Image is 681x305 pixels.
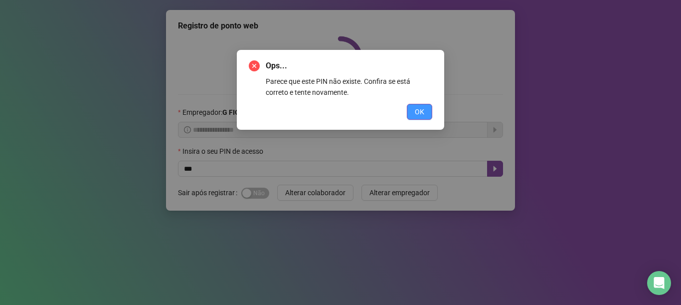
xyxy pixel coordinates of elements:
div: Parece que este PIN não existe. Confira se está correto e tente novamente. [266,76,432,98]
span: OK [415,106,424,117]
button: OK [407,104,432,120]
div: Open Intercom Messenger [647,271,671,295]
span: Ops... [266,60,432,72]
span: close-circle [249,60,260,71]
